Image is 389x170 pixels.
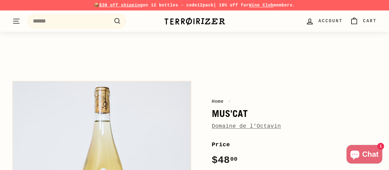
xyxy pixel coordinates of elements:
[227,99,233,104] span: /
[212,108,377,119] h1: MUS'CAT
[212,140,377,149] label: Price
[346,12,380,30] a: Cart
[249,3,273,8] a: Wine Club
[212,123,281,129] a: Domaine de l'Octavin
[197,3,213,8] strong: 12pack
[212,98,377,105] nav: breadcrumbs
[212,155,238,166] span: $48
[302,12,346,30] a: Account
[363,18,377,24] span: Cart
[345,145,384,165] inbox-online-store-chat: Shopify online store chat
[319,18,343,24] span: Account
[212,99,224,104] a: Home
[230,156,237,163] sup: 00
[12,2,377,9] p: 📦 on 12 bottles - code | 10% off for members.
[99,3,143,8] span: $30 off shipping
